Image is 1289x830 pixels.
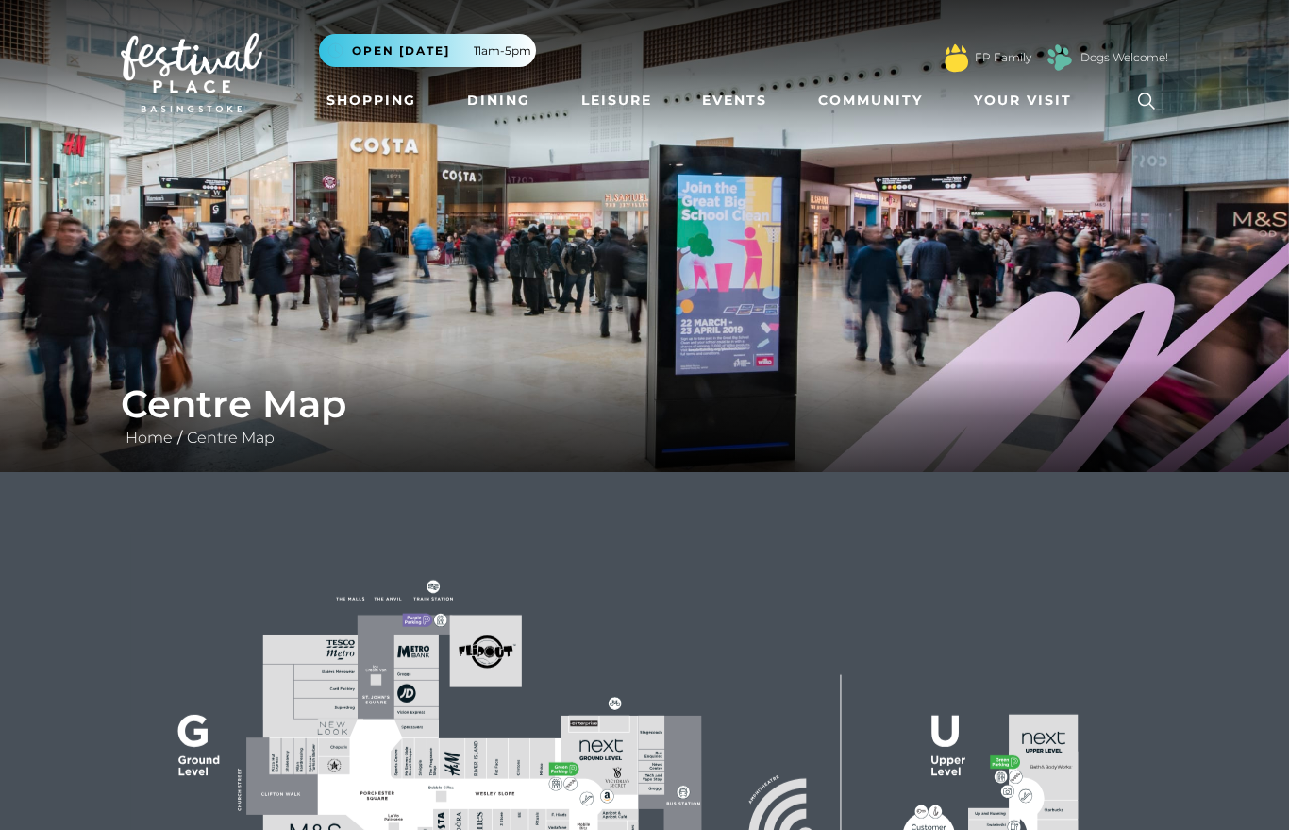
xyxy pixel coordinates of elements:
span: Open [DATE] [352,42,450,59]
span: Your Visit [974,91,1072,110]
span: 11am-5pm [474,42,531,59]
a: Centre Map [182,429,279,447]
a: Dining [460,83,538,118]
button: Open [DATE] 11am-5pm [319,34,536,67]
a: Your Visit [966,83,1089,118]
a: Community [811,83,930,118]
a: Shopping [319,83,424,118]
img: Festival Place Logo [121,33,262,112]
a: Events [695,83,775,118]
a: FP Family [975,49,1031,66]
a: Leisure [574,83,660,118]
h1: Centre Map [121,381,1168,427]
a: Home [121,429,177,447]
a: Dogs Welcome! [1080,49,1168,66]
div: / [107,381,1182,449]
